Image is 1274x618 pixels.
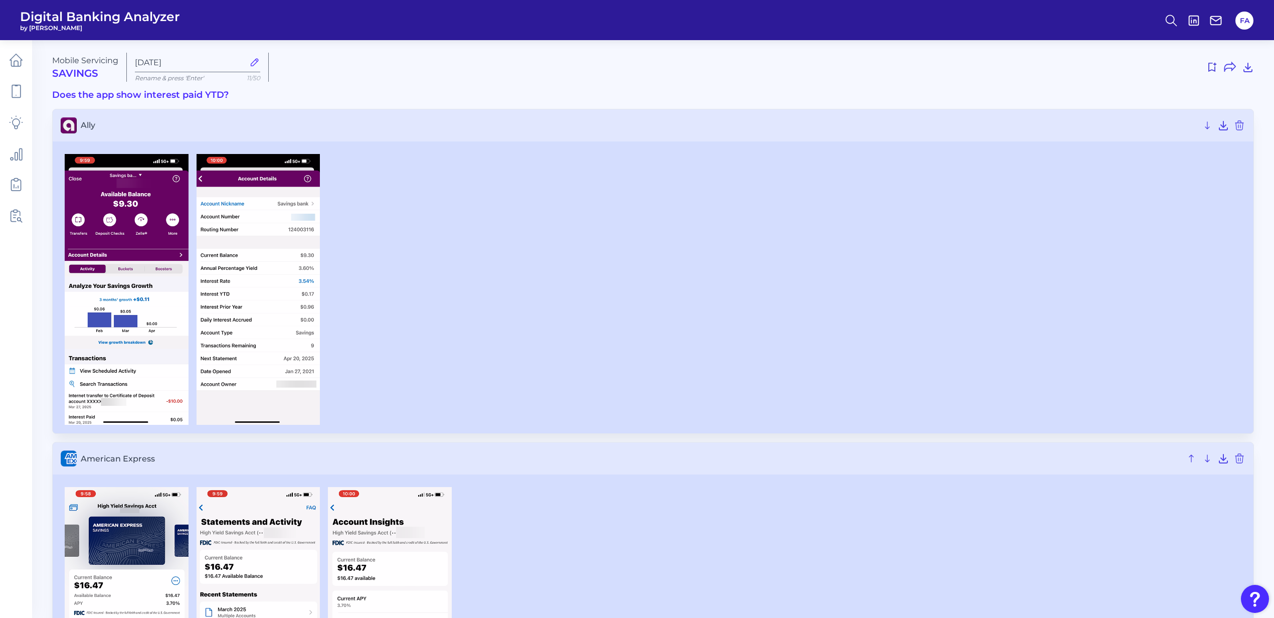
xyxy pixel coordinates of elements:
[81,120,1197,130] span: Ally
[52,90,1254,101] h3: Does the app show interest paid YTD?
[247,74,260,82] span: 11/50
[81,454,1181,463] span: American Express
[52,56,118,79] div: Mobile Servicing
[20,9,180,24] span: Digital Banking Analyzer
[197,154,320,425] img: Ally
[52,67,118,79] h2: Savings
[1241,585,1269,613] button: Open Resource Center
[20,24,180,32] span: by [PERSON_NAME]
[65,154,189,425] img: Ally
[1235,12,1253,30] button: FA
[135,74,260,82] p: Rename & press 'Enter'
